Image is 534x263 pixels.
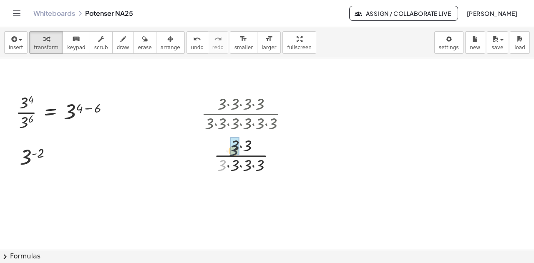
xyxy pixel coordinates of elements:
[156,31,185,54] button: arrange
[193,34,201,44] i: undo
[466,10,517,17] span: [PERSON_NAME]
[510,31,530,54] button: load
[439,45,459,50] span: settings
[133,31,156,54] button: erase
[214,34,222,44] i: redo
[33,9,75,18] a: Whiteboards
[262,45,276,50] span: larger
[10,7,23,20] button: Toggle navigation
[230,31,257,54] button: format_sizesmaller
[282,31,316,54] button: fullscreen
[434,31,463,54] button: settings
[191,45,204,50] span: undo
[29,31,63,54] button: transform
[239,34,247,44] i: format_size
[63,31,90,54] button: keyboardkeypad
[67,45,86,50] span: keypad
[90,31,113,54] button: scrub
[460,6,524,21] button: [PERSON_NAME]
[349,6,458,21] button: Assign / Collaborate Live
[208,31,228,54] button: redoredo
[138,45,151,50] span: erase
[257,31,281,54] button: format_sizelarger
[161,45,180,50] span: arrange
[34,45,58,50] span: transform
[117,45,129,50] span: draw
[491,45,503,50] span: save
[470,45,480,50] span: new
[265,34,273,44] i: format_size
[112,31,134,54] button: draw
[487,31,508,54] button: save
[514,45,525,50] span: load
[465,31,485,54] button: new
[4,31,28,54] button: insert
[186,31,208,54] button: undoundo
[212,45,224,50] span: redo
[234,45,253,50] span: smaller
[9,45,23,50] span: insert
[94,45,108,50] span: scrub
[72,34,80,44] i: keyboard
[356,10,451,17] span: Assign / Collaborate Live
[287,45,311,50] span: fullscreen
